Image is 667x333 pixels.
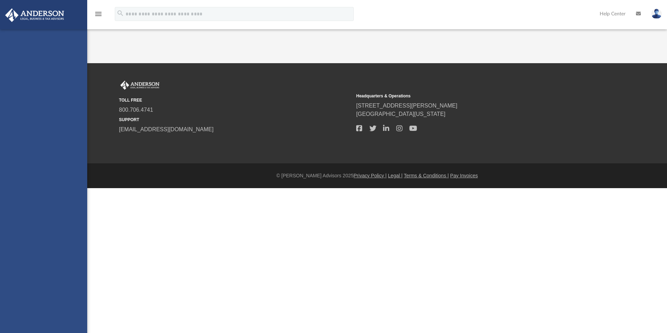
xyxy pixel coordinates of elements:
a: menu [94,13,103,18]
a: Privacy Policy | [354,173,387,178]
a: [EMAIL_ADDRESS][DOMAIN_NAME] [119,126,213,132]
img: Anderson Advisors Platinum Portal [3,8,66,22]
i: search [117,9,124,17]
a: Pay Invoices [450,173,478,178]
div: © [PERSON_NAME] Advisors 2025 [87,172,667,179]
small: Headquarters & Operations [356,93,589,99]
a: 800.706.4741 [119,107,153,113]
a: Legal | [388,173,403,178]
small: TOLL FREE [119,97,351,103]
a: [GEOGRAPHIC_DATA][US_STATE] [356,111,445,117]
a: [STREET_ADDRESS][PERSON_NAME] [356,103,457,109]
small: SUPPORT [119,117,351,123]
i: menu [94,10,103,18]
a: Terms & Conditions | [404,173,449,178]
img: Anderson Advisors Platinum Portal [119,81,161,90]
img: User Pic [651,9,662,19]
